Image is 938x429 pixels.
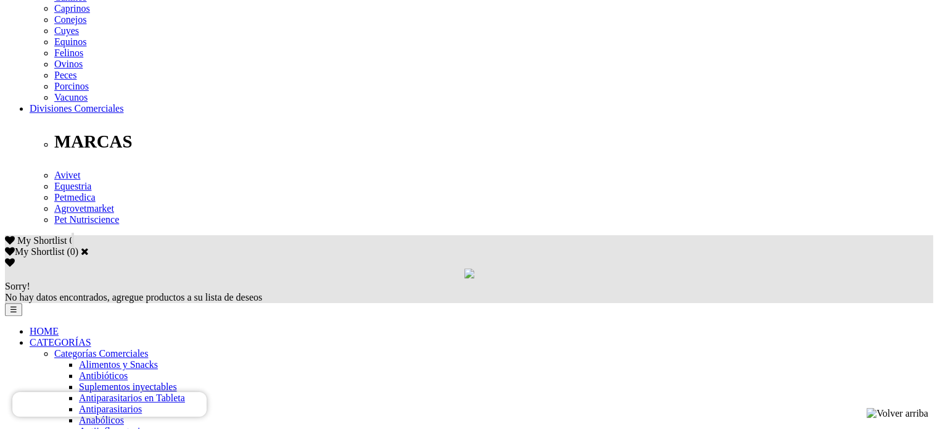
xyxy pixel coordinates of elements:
iframe: Brevo live chat [12,392,207,417]
a: Porcinos [54,81,89,91]
a: Felinos [54,48,83,58]
a: CATEGORÍAS [30,337,91,348]
a: Equestria [54,181,91,191]
a: Peces [54,70,76,80]
span: Sorry! [5,281,30,291]
span: ( ) [67,246,78,257]
a: Pet Nutriscience [54,214,119,225]
label: 0 [70,246,75,257]
button: ☰ [5,303,22,316]
a: Agrovetmarket [54,203,114,214]
a: Cuyes [54,25,79,36]
a: HOME [30,326,59,336]
div: No hay datos encontrados, agregue productos a su lista de deseos [5,281,933,303]
a: Conejos [54,14,86,25]
p: MARCAS [54,131,933,152]
span: My Shortlist [17,235,67,246]
a: Petmedica [54,192,96,202]
a: Anabólicos [79,415,124,425]
a: Suplementos inyectables [79,381,177,392]
a: Vacunos [54,92,88,102]
a: Alimentos y Snacks [79,359,158,370]
img: loading.gif [464,269,474,278]
span: 0 [69,235,74,246]
a: Caprinos [54,3,90,14]
a: Avivet [54,170,80,180]
a: Antibióticos [79,370,128,381]
a: Divisiones Comerciales [30,103,123,114]
a: Categorías Comerciales [54,348,148,359]
label: My Shortlist [5,246,64,257]
a: Equinos [54,36,86,47]
img: Volver arriba [866,408,928,419]
a: Ovinos [54,59,83,69]
a: Cerrar [81,246,89,256]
